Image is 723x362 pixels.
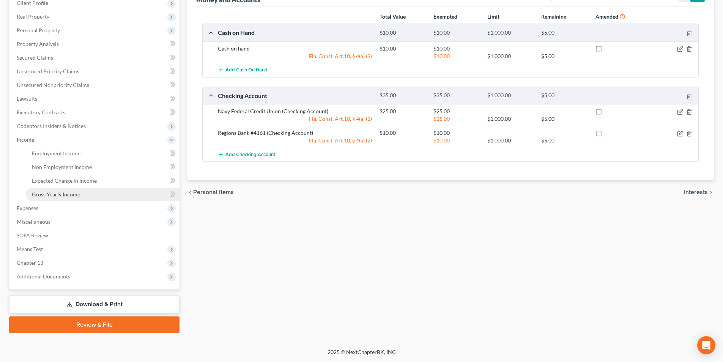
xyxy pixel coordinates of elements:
div: 2025 © NextChapterBK, INC [145,348,578,362]
div: $10.00 [376,129,430,137]
div: $10.00 [430,137,484,144]
div: Fla. Const. Art.10, § 4(a) (2) [214,115,376,123]
a: Property Analysis [11,37,180,51]
span: Non Employment Income [32,164,92,170]
div: $25.00 [430,115,484,123]
div: $5.00 [537,29,591,36]
span: Property Analysis [17,41,59,47]
a: Employment Income [26,147,180,160]
div: $1,000.00 [484,115,537,123]
div: $10.00 [430,52,484,60]
div: Fla. Const. Art.10, § 4(a) (2) [214,137,376,144]
a: Expected Change in Income [26,174,180,188]
span: Chapter 13 [17,259,43,266]
span: Expenses [17,205,38,211]
span: Executory Contracts [17,109,65,115]
strong: Remaining [541,13,566,20]
div: $1,000.00 [484,52,537,60]
strong: Limit [487,13,499,20]
span: Expected Change in Income [32,177,97,184]
a: Gross Yearly Income [26,188,180,201]
a: Lawsuits [11,92,180,106]
span: Unsecured Nonpriority Claims [17,82,89,88]
div: Navy Federal Credit Union (Checking Account) [214,107,376,115]
div: $5.00 [537,52,591,60]
a: Executory Contracts [11,106,180,119]
strong: Amended [595,13,618,20]
div: $10.00 [430,29,484,36]
a: Secured Claims [11,51,180,65]
span: Means Test [17,246,43,252]
span: Employment Income [32,150,80,156]
strong: Exempted [433,13,457,20]
span: Codebtors Insiders & Notices [17,123,86,129]
div: Cash on hand [214,45,376,52]
span: Income [17,136,34,143]
i: chevron_right [708,189,714,195]
button: Add Checking Account [218,147,275,161]
div: $35.00 [430,92,484,99]
span: Gross Yearly Income [32,191,80,198]
a: SOFA Review [11,229,180,242]
div: $10.00 [430,129,484,137]
div: Open Intercom Messenger [697,336,715,354]
a: Unsecured Priority Claims [11,65,180,78]
div: $1,000.00 [484,29,537,36]
div: $25.00 [376,107,430,115]
span: Real Property [17,13,49,20]
strong: Total Value [380,13,406,20]
button: Add Cash on Hand [218,63,268,77]
span: Interests [684,189,708,195]
div: $10.00 [376,45,430,52]
div: $10.00 [376,29,430,36]
i: chevron_left [187,189,193,195]
div: $35.00 [376,92,430,99]
div: Cash on Hand [214,28,376,36]
span: Additional Documents [17,273,70,280]
div: $5.00 [537,137,591,144]
span: Secured Claims [17,54,53,61]
button: chevron_left Personal Items [187,189,234,195]
div: $10.00 [430,45,484,52]
div: Checking Account [214,92,376,100]
div: $5.00 [537,115,591,123]
a: Non Employment Income [26,160,180,174]
span: Lawsuits [17,95,37,102]
a: Unsecured Nonpriority Claims [11,78,180,92]
span: Personal Items [193,189,234,195]
span: Add Cash on Hand [225,67,268,73]
div: $1,000.00 [484,137,537,144]
a: Download & Print [9,296,180,313]
div: $25.00 [430,107,484,115]
div: Fla. Const. Art.10, § 4(a) (2) [214,52,376,60]
div: $5.00 [537,92,591,99]
span: SOFA Review [17,232,48,239]
div: $1,000.00 [484,92,537,99]
div: Regions Bank #4161 (Checking Account) [214,129,376,137]
span: Miscellaneous [17,218,50,225]
span: Unsecured Priority Claims [17,68,79,74]
span: Personal Property [17,27,60,33]
a: Review & File [9,316,180,333]
span: Add Checking Account [225,152,275,158]
button: Interests chevron_right [684,189,714,195]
